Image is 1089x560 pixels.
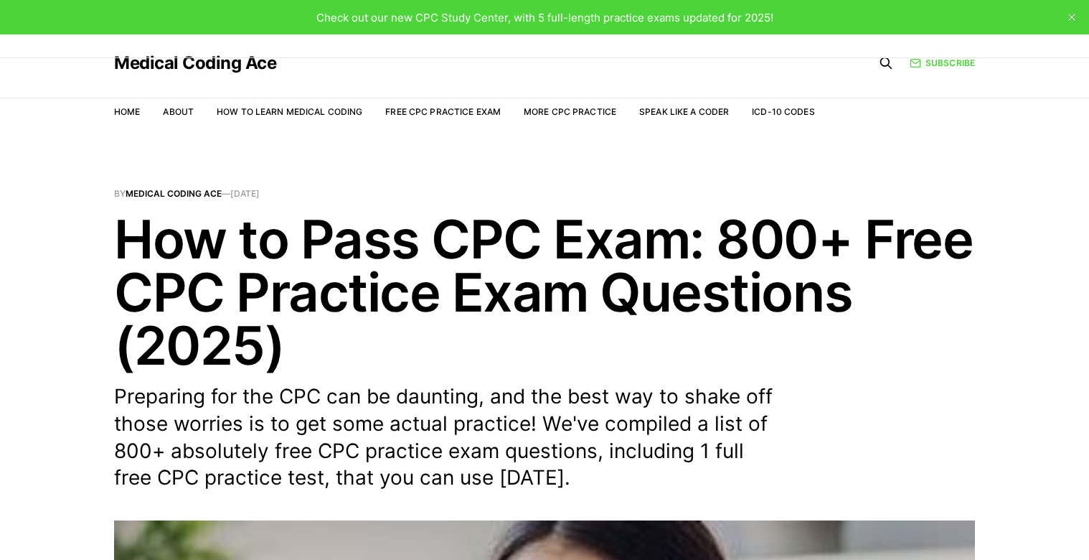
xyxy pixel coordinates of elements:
[524,106,616,117] a: More CPC Practice
[639,106,729,117] a: Speak Like a Coder
[163,106,194,117] a: About
[752,106,814,117] a: ICD-10 Codes
[217,106,362,117] a: How to Learn Medical Coding
[230,188,260,199] time: [DATE]
[316,11,773,24] span: Check out our new CPC Study Center, with 5 full-length practice exams updated for 2025!
[114,55,276,72] a: Medical Coding Ace
[114,106,140,117] a: Home
[1060,6,1083,29] button: close
[910,56,975,70] a: Subscribe
[385,106,501,117] a: Free CPC Practice Exam
[114,213,975,372] h1: How to Pass CPC Exam: 800+ Free CPC Practice Exam Questions (2025)
[114,383,774,492] p: Preparing for the CPC can be daunting, and the best way to shake off those worries is to get some...
[114,190,975,198] span: By —
[126,188,222,199] a: Medical Coding Ace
